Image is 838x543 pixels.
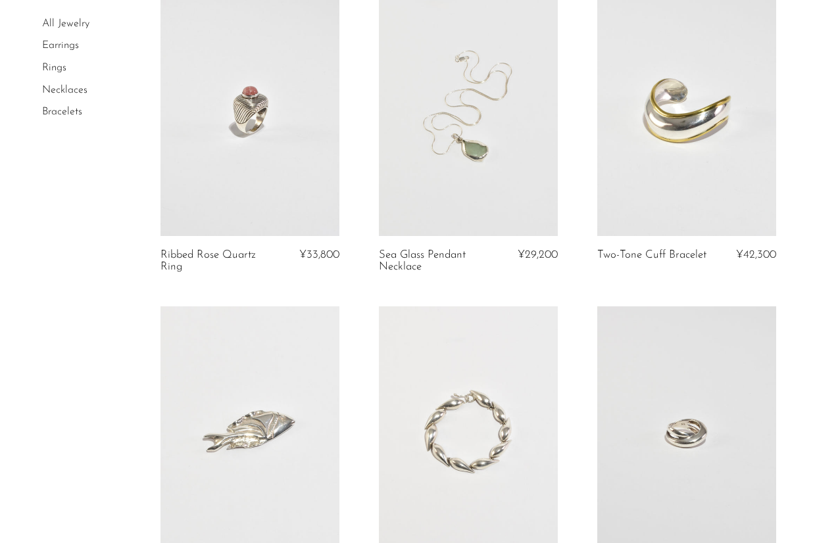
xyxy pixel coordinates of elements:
[736,249,776,260] span: ¥42,300
[518,249,558,260] span: ¥29,200
[379,249,497,273] a: Sea Glass Pendant Necklace
[42,106,82,117] a: Bracelets
[597,249,706,261] a: Two-Tone Cuff Bracelet
[160,249,278,273] a: Ribbed Rose Quartz Ring
[299,249,339,260] span: ¥33,800
[42,85,87,95] a: Necklaces
[42,62,66,73] a: Rings
[42,41,79,51] a: Earrings
[42,18,89,29] a: All Jewelry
